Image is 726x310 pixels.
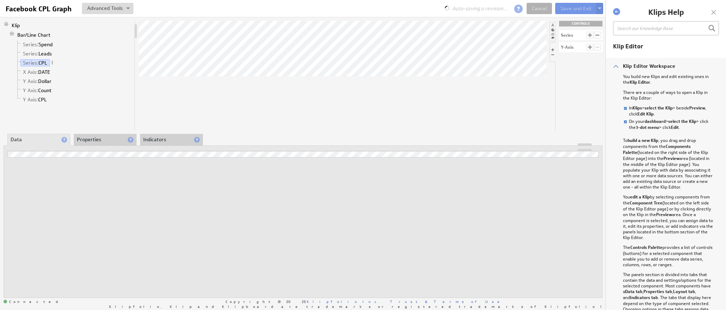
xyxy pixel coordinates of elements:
span: Y Axis: [23,78,38,84]
strong: Data tab [625,289,642,294]
span: More actions [50,60,55,65]
span: Series: [23,41,38,48]
strong: Indicators tab [630,295,658,300]
strong: Preview [689,105,705,111]
a: X Axis: DATE [20,68,53,76]
strong: Edit Klip [637,111,654,117]
strong: Layout tab [673,289,695,294]
img: spinner.svg [444,5,451,12]
span: Connected: ID: dpnc-22 Online: true [4,300,62,304]
strong: Preview [664,156,679,161]
div: Series [561,33,573,37]
div: Y-Axis [561,45,574,49]
input: Search our Knowledge Base [613,21,719,35]
img: button-savedrop.png [126,7,130,10]
strong: dashboard [644,119,666,124]
p: You by selecting components from the (located on the left side of the Klip Editor page) or by cli... [623,194,713,240]
a: Series: CPL [20,59,50,66]
li: Data [7,134,70,146]
span: Copyright © 2025 [226,300,383,303]
a: Series: Leads [20,50,55,57]
p: There are a couple of ways to open a Klip in the Klip Editor: [623,89,713,101]
a: Y Axis: CPL [20,96,49,103]
li: Hide or show the component controls palette [550,42,556,62]
strong: Controls Palette [630,245,662,250]
strong: edit a Klip [630,194,650,200]
strong: 3-dot menu [636,125,659,130]
a: Y Axis: Count [20,87,54,94]
strong: build a new Klip [628,138,658,143]
strong: Klip Editor [630,79,650,85]
strong: Klips [632,105,642,111]
strong: Properties tab [643,289,672,294]
span: Y Axis: [23,96,38,103]
li: Indicators [140,134,203,146]
a: Trust & Terms of Use [390,299,504,304]
li: In > > beside , click . [623,105,718,117]
div: CONTROLS [559,21,602,26]
a: Klip [9,22,23,29]
a: Klipfolio Inc. [307,299,383,304]
img: button-savedrop.png [598,7,601,10]
button: Save and Exit [555,3,597,14]
li: On your > > click the > click . [623,118,718,130]
h1: Klips Help [622,7,710,18]
a: Bar/Line Chart [15,31,53,38]
span: X Axis: [23,69,38,75]
span: Klipfolio, Klip and Klipboard are trademarks or registered trademarks of Klipfolio Inc. [109,305,620,308]
strong: Edit [671,125,679,130]
p: To , you drag and drop components from the (located on the right side of the Klip Editor page) in... [623,137,713,190]
p: The provides a list of controls (buttons) for a selected component that enable you to add or remo... [623,244,713,267]
span: Auto-saving a revision... [452,5,507,12]
strong: select the Klip [644,105,673,111]
span: Y Axis: [23,87,38,94]
div: Klip Editor [613,42,719,58]
span: Series: [23,50,38,57]
strong: Components Palette [623,144,691,155]
div: Klip Editor Workspace [606,58,726,73]
strong: Component Tree [630,200,662,206]
li: Properties [74,134,137,146]
a: Cancel [527,3,552,14]
strong: Preview [656,212,672,217]
li: Hide or show the component palette [550,22,555,41]
strong: select the Klip [668,119,696,124]
a: Series: Spend [20,41,55,48]
span: Series: [23,60,38,66]
a: Y Axis: Dollar [20,78,54,85]
p: You build new Klips and edit existing ones in the . [623,73,713,85]
input: Facebook CPL Graph [3,3,78,15]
